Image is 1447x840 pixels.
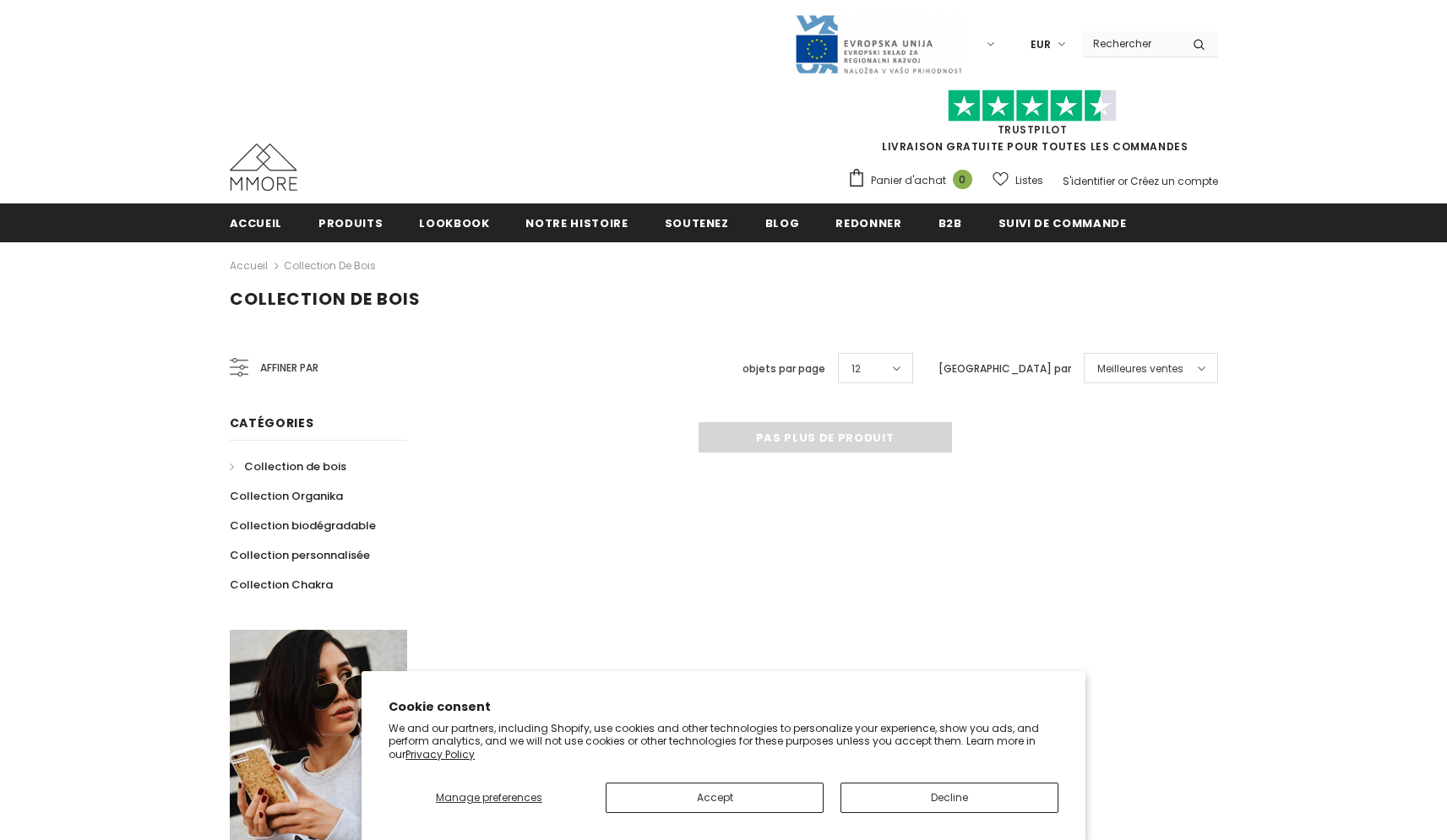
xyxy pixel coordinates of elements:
[419,215,489,231] span: Lookbook
[993,165,1043,195] a: Listes
[419,203,489,241] a: Lookbook
[230,256,268,276] a: Accueil
[1130,174,1218,188] a: Créez un compte
[847,168,981,193] a: Panier d'achat 0
[998,203,1127,241] a: Suivi de commande
[835,203,901,241] a: Redonner
[1063,174,1115,188] a: S'identifier
[389,783,589,813] button: Manage preferences
[765,215,800,231] span: Blog
[938,360,1071,377] label: [GEOGRAPHIC_DATA] par
[318,215,383,231] span: Produits
[794,36,963,51] a: Javni Razpis
[389,698,1058,716] h2: Cookie consent
[230,547,370,563] span: Collection personnalisée
[284,258,376,273] a: Collection de bois
[230,481,343,511] a: Collection Organika
[851,360,861,377] span: 12
[948,89,1117,122] img: Faites confiance aux étoiles pilotes
[953,170,972,189] span: 0
[230,518,376,534] span: Collection biodégradable
[1031,36,1051,53] span: EUR
[244,458,346,474] span: Collection de bois
[318,203,383,241] a: Produits
[1097,360,1183,377] span: Meilleures ventes
[260,359,318,377] span: Affiner par
[938,203,962,241] a: B2B
[840,783,1058,813] button: Decline
[230,215,283,231] span: Accueil
[765,203,800,241] a: Blog
[525,203,628,241] a: Notre histoire
[794,14,963,75] img: Javni Razpis
[606,783,824,813] button: Accept
[525,215,628,231] span: Notre histoire
[230,287,421,311] span: Collection de bois
[230,144,297,191] img: Cas MMORE
[938,215,962,231] span: B2B
[230,511,376,540] a: Collection biodégradable
[230,488,343,504] span: Collection Organika
[405,747,475,761] a: Privacy Policy
[998,122,1068,137] a: TrustPilot
[1015,172,1043,189] span: Listes
[230,570,333,599] a: Collection Chakra
[230,577,333,593] span: Collection Chakra
[847,97,1218,154] span: LIVRAISON GRATUITE POUR TOUTES LES COMMANDES
[665,203,729,241] a: soutenez
[230,540,370,570] a: Collection personnalisée
[871,172,946,189] span: Panier d'achat
[998,215,1127,231] span: Suivi de commande
[743,360,825,377] label: objets par page
[389,722,1058,761] p: We and our partners, including Shopify, use cookies and other technologies to personalize your ex...
[230,203,283,241] a: Accueil
[1118,174,1128,188] span: or
[665,215,729,231] span: soutenez
[1083,31,1180,56] input: Search Site
[230,415,314,431] span: Catégories
[436,790,542,805] span: Manage preferences
[230,452,346,481] a: Collection de bois
[835,215,901,231] span: Redonner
